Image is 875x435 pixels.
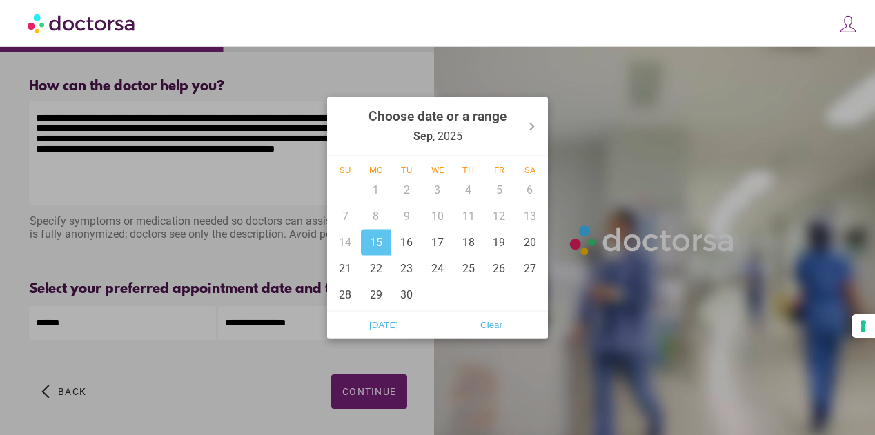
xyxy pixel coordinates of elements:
[514,255,545,281] div: 27
[422,229,453,255] div: 17
[484,176,515,203] div: 5
[852,314,875,338] button: Your consent preferences for tracking technologies
[334,314,433,335] span: [DATE]
[453,229,484,255] div: 18
[28,8,137,39] img: Doctorsa.com
[484,164,515,174] div: Fr
[422,255,453,281] div: 24
[453,164,484,174] div: Th
[442,314,541,335] span: Clear
[391,164,422,174] div: Tu
[391,229,422,255] div: 16
[437,314,545,336] button: Clear
[514,176,545,203] div: 6
[838,14,858,34] img: icons8-customer-100.png
[368,99,507,152] div: , 2025
[453,203,484,229] div: 11
[484,203,515,229] div: 12
[330,229,361,255] div: 14
[484,229,515,255] div: 19
[422,164,453,174] div: We
[361,164,392,174] div: Mo
[330,164,361,174] div: Su
[422,176,453,203] div: 3
[514,203,545,229] div: 13
[368,108,507,123] strong: Choose date or a range
[361,255,392,281] div: 22
[391,281,422,307] div: 30
[391,255,422,281] div: 23
[514,229,545,255] div: 20
[361,229,392,255] div: 15
[413,129,433,142] strong: Sep
[330,255,361,281] div: 21
[330,203,361,229] div: 7
[361,203,392,229] div: 8
[453,255,484,281] div: 25
[422,203,453,229] div: 10
[391,176,422,203] div: 2
[330,281,361,307] div: 28
[330,314,437,336] button: [DATE]
[361,281,392,307] div: 29
[514,164,545,174] div: Sa
[391,203,422,229] div: 9
[453,176,484,203] div: 4
[484,255,515,281] div: 26
[361,176,392,203] div: 1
